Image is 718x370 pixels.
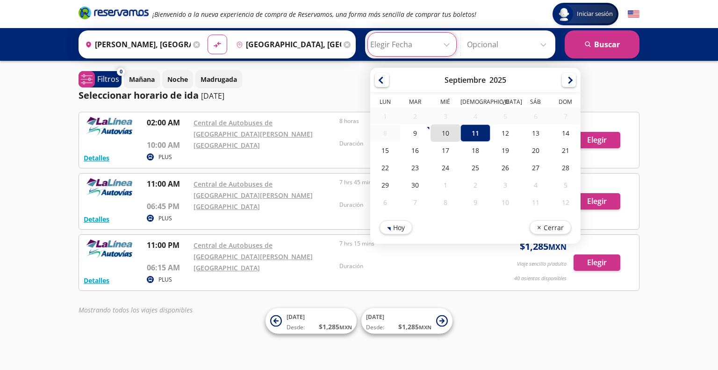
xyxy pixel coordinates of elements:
[266,308,357,334] button: [DATE]Desde:$1,285MXN
[460,142,490,159] div: 18-Sep-25
[201,74,237,84] p: Madrugada
[81,33,191,56] input: Buscar Origen
[514,275,567,283] p: 40 asientos disponibles
[490,108,520,124] div: 05-Sep-25
[520,239,567,254] span: $ 1,285
[419,324,431,331] small: MXN
[147,201,189,212] p: 06:45 PM
[147,239,189,251] p: 11:00 PM
[319,322,352,332] span: $ 1,285
[339,262,481,270] p: Duración
[120,68,122,76] span: 0
[84,239,135,258] img: RESERVAMOS
[460,159,490,176] div: 25-Sep-25
[147,139,189,151] p: 10:00 AM
[400,98,430,108] th: Martes
[339,324,352,331] small: MXN
[574,193,620,210] button: Elegir
[520,98,550,108] th: Sábado
[287,313,305,321] span: [DATE]
[84,276,109,285] button: Detalles
[79,71,122,87] button: 0Filtros
[370,159,400,176] div: 22-Sep-25
[445,75,486,85] div: Septiembre
[84,117,135,136] img: RESERVAMOS
[152,10,476,19] em: ¡Bienvenido a la nueva experiencia de compra de Reservamos, una forma más sencilla de comprar tus...
[201,90,224,102] p: [DATE]
[460,108,490,124] div: 04-Sep-25
[551,194,581,211] div: 12-Oct-25
[628,8,639,20] button: English
[194,263,260,272] a: [GEOGRAPHIC_DATA]
[489,75,506,85] div: 2025
[400,159,430,176] div: 23-Sep-25
[551,176,581,194] div: 05-Oct-25
[124,70,160,88] button: Mañana
[400,124,430,142] div: 09-Sep-25
[400,108,430,124] div: 02-Sep-25
[573,9,617,19] span: Iniciar sesión
[551,142,581,159] div: 21-Sep-25
[551,108,581,124] div: 07-Sep-25
[339,239,481,248] p: 7 hrs 15 mins
[79,88,199,102] p: Seleccionar horario de ida
[167,74,188,84] p: Noche
[520,176,550,194] div: 04-Oct-25
[551,159,581,176] div: 28-Sep-25
[194,180,313,200] a: Central de Autobuses de [GEOGRAPHIC_DATA][PERSON_NAME]
[380,220,412,234] button: Hoy
[158,276,172,284] p: PLUS
[400,176,430,194] div: 30-Sep-25
[370,33,454,56] input: Elegir Fecha
[79,6,149,20] i: Brand Logo
[530,220,571,234] button: Cerrar
[129,74,155,84] p: Mañana
[232,33,342,56] input: Buscar Destino
[158,153,172,161] p: PLUS
[194,141,260,150] a: [GEOGRAPHIC_DATA]
[431,124,460,142] div: 10-Sep-25
[339,139,481,148] p: Duración
[490,194,520,211] div: 10-Oct-25
[460,98,490,108] th: Jueves
[339,178,481,187] p: 7 hrs 45 mins
[370,98,400,108] th: Lunes
[97,73,119,85] p: Filtros
[565,30,639,58] button: Buscar
[147,178,189,189] p: 11:00 AM
[79,305,193,314] em: Mostrando todos los viajes disponibles
[194,118,313,138] a: Central de Autobuses de [GEOGRAPHIC_DATA][PERSON_NAME]
[431,98,460,108] th: Miércoles
[551,98,581,108] th: Domingo
[574,254,620,271] button: Elegir
[574,132,620,148] button: Elegir
[84,214,109,224] button: Detalles
[370,125,400,141] div: 08-Sep-25
[400,194,430,211] div: 07-Oct-25
[147,117,189,128] p: 02:00 AM
[520,142,550,159] div: 20-Sep-25
[520,194,550,211] div: 11-Oct-25
[490,159,520,176] div: 26-Sep-25
[490,142,520,159] div: 19-Sep-25
[79,6,149,22] a: Brand Logo
[431,142,460,159] div: 17-Sep-25
[195,70,242,88] button: Madrugada
[370,176,400,194] div: 29-Sep-25
[398,322,431,332] span: $ 1,285
[162,70,193,88] button: Noche
[158,214,172,223] p: PLUS
[551,124,581,142] div: 14-Sep-25
[431,159,460,176] div: 24-Sep-25
[460,176,490,194] div: 02-Oct-25
[366,313,384,321] span: [DATE]
[84,178,135,197] img: RESERVAMOS
[194,202,260,211] a: [GEOGRAPHIC_DATA]
[548,242,567,252] small: MXN
[339,117,481,125] p: 8 horas
[431,176,460,194] div: 01-Oct-25
[287,323,305,332] span: Desde:
[490,176,520,194] div: 03-Oct-25
[517,260,567,268] p: Viaje sencillo p/adulto
[370,194,400,211] div: 06-Oct-25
